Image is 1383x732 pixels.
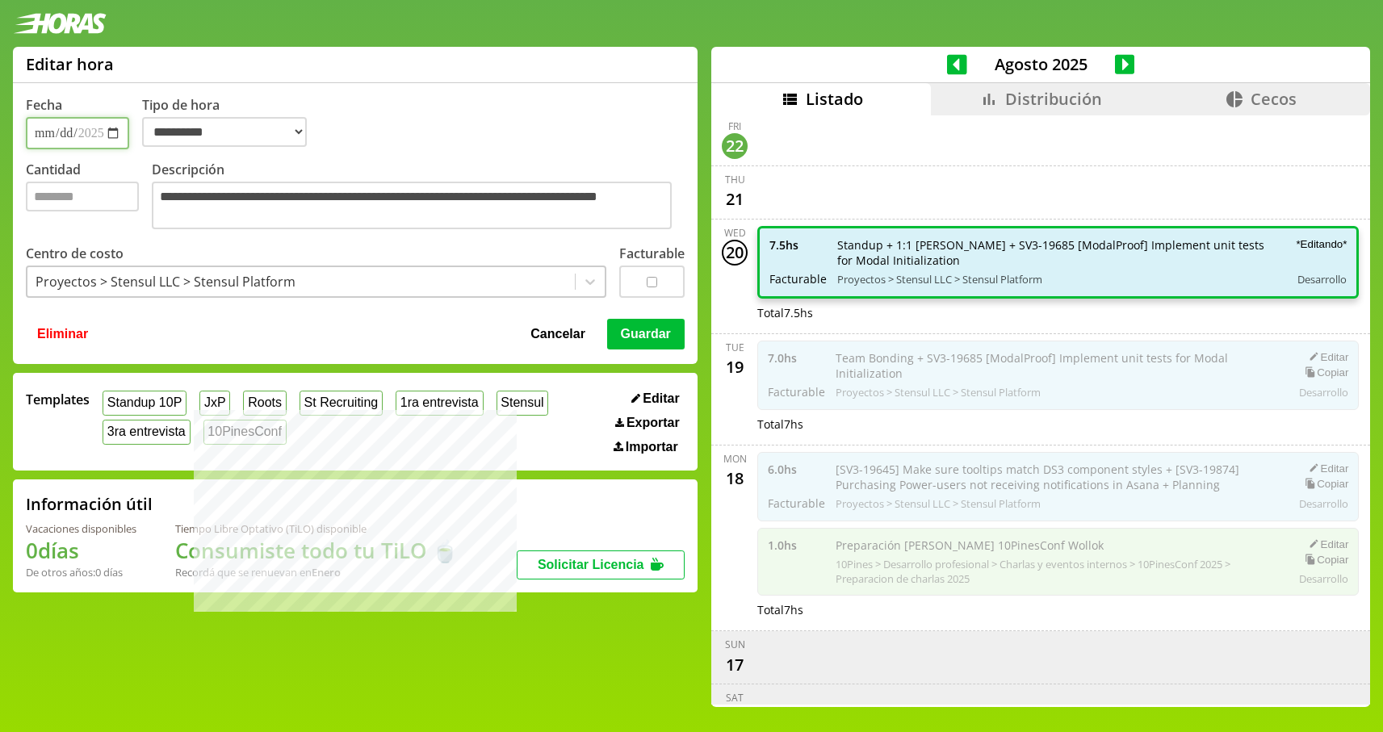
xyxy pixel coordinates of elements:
[175,521,458,536] div: Tiempo Libre Optativo (TiLO) disponible
[26,182,139,211] input: Cantidad
[722,186,748,212] div: 21
[103,391,186,416] button: Standup 10P
[142,96,320,149] label: Tipo de hora
[1005,88,1102,110] span: Distribución
[13,13,107,34] img: logotipo
[610,415,685,431] button: Exportar
[526,319,590,349] button: Cancelar
[724,226,746,240] div: Wed
[175,565,458,579] div: Recordá que se renuevan en
[26,96,62,114] label: Fecha
[26,521,136,536] div: Vacaciones disponibles
[626,440,678,454] span: Importar
[757,416,1359,432] div: Total 7 hs
[152,182,672,229] textarea: Descripción
[538,558,644,571] span: Solicitar Licencia
[627,416,680,430] span: Exportar
[722,354,748,380] div: 19
[103,420,191,445] button: 3ra entrevista
[26,493,153,515] h2: Información útil
[722,240,748,266] div: 20
[199,391,230,416] button: JxP
[607,319,685,349] button: Guardar
[152,161,685,233] label: Descripción
[726,691,744,705] div: Sat
[175,536,458,565] h1: Consumiste todo tu TiLO 🍵
[722,651,748,677] div: 17
[722,466,748,491] div: 18
[396,391,484,416] button: 1ra entrevista
[517,550,685,579] button: Solicitar Licencia
[967,53,1115,75] span: Agosto 2025
[723,452,747,466] div: Mon
[26,161,152,233] label: Cantidad
[497,391,549,416] button: Stensul
[711,115,1370,705] div: scrollable content
[725,638,745,651] div: Sun
[243,391,286,416] button: Roots
[806,88,863,110] span: Listado
[26,391,90,408] span: Templates
[300,391,383,416] button: St Recruiting
[728,119,741,133] div: Fri
[312,565,341,579] b: Enero
[627,391,685,407] button: Editar
[142,117,307,147] select: Tipo de hora
[26,245,124,262] label: Centro de costo
[26,53,114,75] h1: Editar hora
[757,602,1359,617] div: Total 7 hs
[26,565,136,579] div: De otros años: 0 días
[32,319,93,349] button: Eliminar
[619,245,685,262] label: Facturable
[725,173,745,186] div: Thu
[1251,88,1297,110] span: Cecos
[722,133,748,159] div: 22
[203,420,287,445] button: 10PinesConf
[726,341,744,354] div: Tue
[36,273,295,291] div: Proyectos > Stensul LLC > Stensul Platform
[757,305,1359,320] div: Total 7.5 hs
[26,536,136,565] h1: 0 días
[643,391,679,406] span: Editar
